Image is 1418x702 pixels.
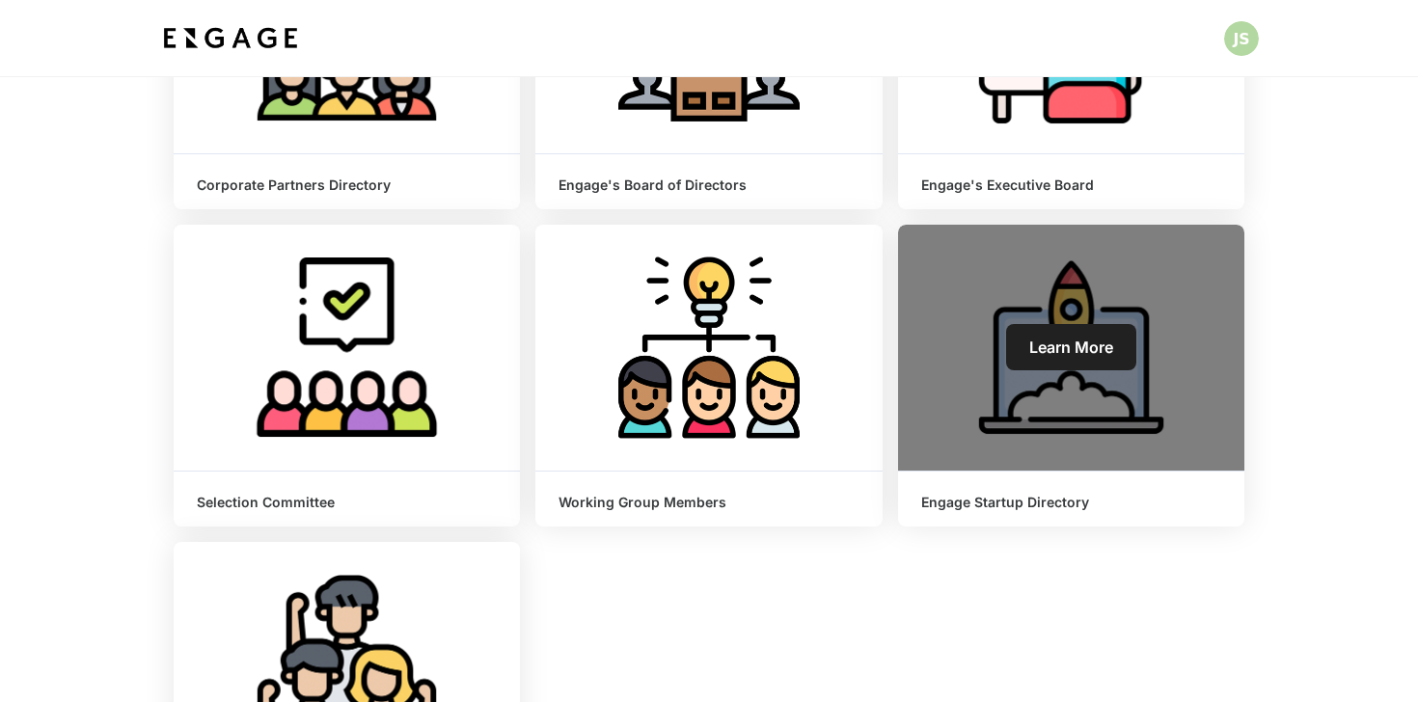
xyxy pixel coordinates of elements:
h6: Working Group Members [559,495,859,511]
h6: Corporate Partners Directory [197,177,497,194]
h6: Engage's Board of Directors [559,177,859,194]
h6: Engage Startup Directory [921,495,1221,511]
img: Profile picture of Jack Semrau [1224,21,1259,56]
h6: Selection Committee [197,495,497,511]
a: Learn More [1006,324,1136,370]
span: Learn More [1029,337,1113,357]
img: bdf1fb74-1727-4ba0-a5bd-bc74ae9fc70b.jpeg [159,21,302,56]
h6: Engage's Executive Board [921,177,1221,194]
button: Open profile menu [1224,21,1259,56]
